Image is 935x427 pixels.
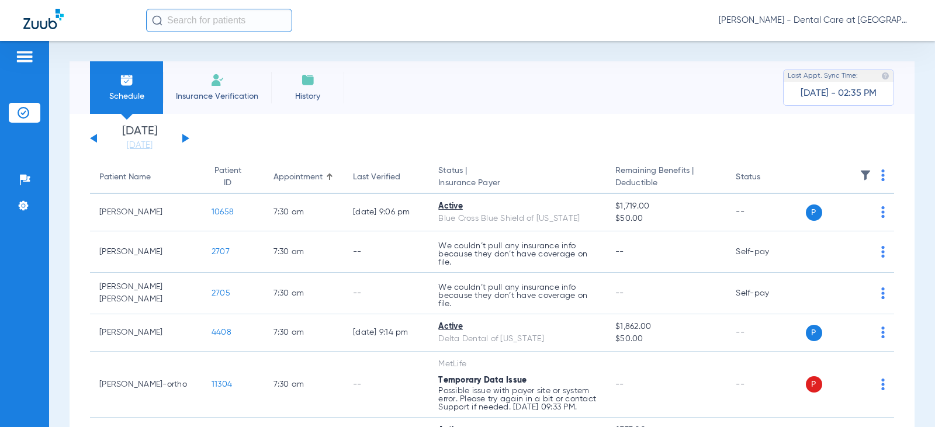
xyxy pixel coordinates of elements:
div: Delta Dental of [US_STATE] [438,333,597,345]
td: 7:30 AM [264,231,344,273]
img: group-dot-blue.svg [881,379,885,390]
img: Search Icon [152,15,162,26]
div: Patient Name [99,171,193,183]
div: Blue Cross Blue Shield of [US_STATE] [438,213,597,225]
span: P [806,204,822,221]
div: Appointment [273,171,323,183]
span: Last Appt. Sync Time: [788,70,858,82]
span: -- [615,289,624,297]
td: [PERSON_NAME] [90,314,202,352]
th: Status | [429,161,606,194]
div: Active [438,321,597,333]
img: group-dot-blue.svg [881,327,885,338]
td: 7:30 AM [264,194,344,231]
span: 4408 [212,328,231,336]
li: [DATE] [105,126,175,151]
span: Deductible [615,177,717,189]
div: Last Verified [353,171,400,183]
td: -- [726,194,805,231]
td: Self-pay [726,231,805,273]
span: -- [615,380,624,388]
td: -- [726,352,805,418]
div: Last Verified [353,171,420,183]
td: 7:30 AM [264,273,344,314]
div: MetLife [438,358,597,370]
p: We couldn’t pull any insurance info because they don’t have coverage on file. [438,283,597,308]
img: group-dot-blue.svg [881,169,885,181]
span: Insurance Payer [438,177,597,189]
p: Possible issue with payer site or system error. Please try again in a bit or contact Support if n... [438,387,597,411]
img: group-dot-blue.svg [881,206,885,218]
p: We couldn’t pull any insurance info because they don’t have coverage on file. [438,242,597,266]
td: [DATE] 9:14 PM [344,314,429,352]
span: 11304 [212,380,232,388]
span: P [806,325,822,341]
span: $50.00 [615,333,717,345]
td: -- [344,273,429,314]
span: 10658 [212,208,234,216]
th: Remaining Benefits | [606,161,726,194]
div: Active [438,200,597,213]
div: Patient ID [212,165,255,189]
span: Schedule [99,91,154,102]
span: -- [615,248,624,256]
td: -- [726,314,805,352]
th: Status [726,161,805,194]
td: -- [344,231,429,273]
td: 7:30 AM [264,352,344,418]
span: 2705 [212,289,230,297]
span: History [280,91,335,102]
img: hamburger-icon [15,50,34,64]
img: last sync help info [881,72,889,80]
div: Appointment [273,171,334,183]
a: [DATE] [105,140,175,151]
td: [DATE] 9:06 PM [344,194,429,231]
span: $1,862.00 [615,321,717,333]
td: [PERSON_NAME] [PERSON_NAME] [90,273,202,314]
img: group-dot-blue.svg [881,287,885,299]
img: Zuub Logo [23,9,64,29]
span: $50.00 [615,213,717,225]
td: Self-pay [726,273,805,314]
img: History [301,73,315,87]
input: Search for patients [146,9,292,32]
img: group-dot-blue.svg [881,246,885,258]
td: [PERSON_NAME] [90,231,202,273]
td: -- [344,352,429,418]
div: Patient Name [99,171,151,183]
span: $1,719.00 [615,200,717,213]
span: Temporary Data Issue [438,376,527,384]
img: filter.svg [860,169,871,181]
span: P [806,376,822,393]
div: Patient ID [212,165,244,189]
img: Schedule [120,73,134,87]
td: [PERSON_NAME]-ortho [90,352,202,418]
span: [DATE] - 02:35 PM [801,88,877,99]
span: Insurance Verification [172,91,262,102]
span: 2707 [212,248,230,256]
img: Manual Insurance Verification [210,73,224,87]
td: [PERSON_NAME] [90,194,202,231]
span: [PERSON_NAME] - Dental Care at [GEOGRAPHIC_DATA] [719,15,912,26]
td: 7:30 AM [264,314,344,352]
